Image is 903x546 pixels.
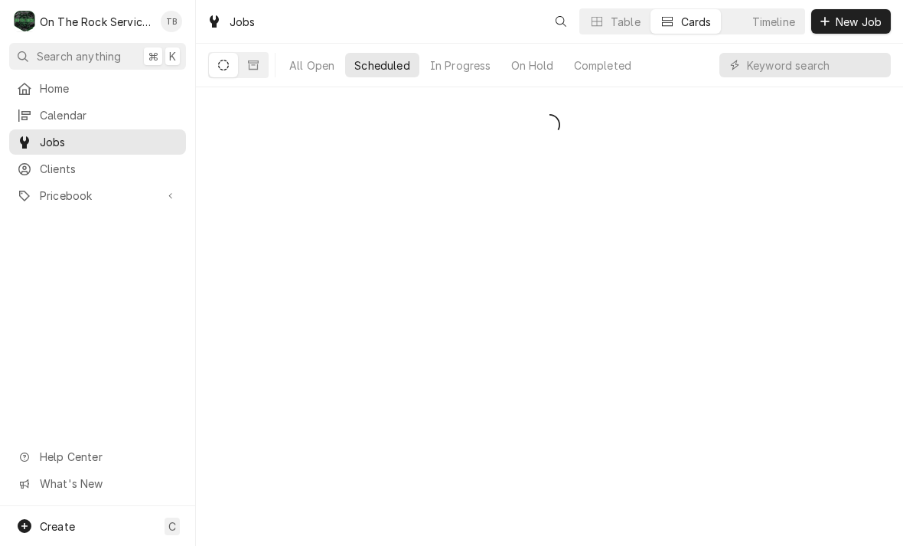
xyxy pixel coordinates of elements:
[169,48,176,64] span: K
[354,57,409,74] div: Scheduled
[574,57,631,74] div: Completed
[40,520,75,533] span: Create
[9,76,186,101] a: Home
[539,109,560,141] span: Loading...
[9,183,186,208] a: Go to Pricebook
[196,109,903,141] div: Scheduled Jobs List Loading
[40,80,178,96] span: Home
[681,14,712,30] div: Cards
[40,134,178,150] span: Jobs
[747,53,883,77] input: Keyword search
[752,14,795,30] div: Timeline
[9,444,186,469] a: Go to Help Center
[40,107,178,123] span: Calendar
[9,43,186,70] button: Search anything⌘K
[161,11,182,32] div: Todd Brady's Avatar
[148,48,158,64] span: ⌘
[14,11,35,32] div: On The Rock Services's Avatar
[549,9,573,34] button: Open search
[289,57,334,74] div: All Open
[40,476,177,492] span: What's New
[811,9,891,34] button: New Job
[9,103,186,128] a: Calendar
[833,14,885,30] span: New Job
[9,471,186,496] a: Go to What's New
[40,161,178,177] span: Clients
[40,188,155,204] span: Pricebook
[511,57,554,74] div: On Hold
[9,156,186,181] a: Clients
[37,48,121,64] span: Search anything
[14,11,35,32] div: O
[611,14,641,30] div: Table
[40,449,177,465] span: Help Center
[168,518,176,535] span: C
[430,57,491,74] div: In Progress
[161,11,182,32] div: TB
[9,129,186,155] a: Jobs
[40,14,152,30] div: On The Rock Services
